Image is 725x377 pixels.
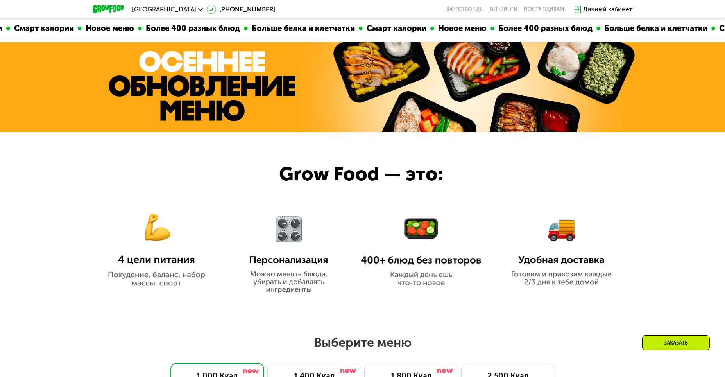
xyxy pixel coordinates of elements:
div: Личный кабинет [583,5,632,14]
div: Заказать [642,335,710,350]
h2: Выберите меню [25,335,700,350]
div: Больше белка и клетчатки [245,22,356,34]
div: Более 400 разных блюд [492,22,594,34]
div: Новое меню [431,22,488,34]
div: Новое меню [79,22,135,34]
a: Качество еды [446,6,484,13]
div: Смарт калории [7,22,75,34]
div: Grow Food — это: [279,160,471,188]
div: поставщикам [524,6,564,13]
a: [PHONE_NUMBER] [207,5,275,14]
div: Больше белка и клетчатки [598,22,709,34]
div: Более 400 разных блюд [139,22,241,34]
div: Смарт калории [360,22,428,34]
span: [GEOGRAPHIC_DATA] [132,6,196,13]
a: Вендинги [490,6,517,13]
